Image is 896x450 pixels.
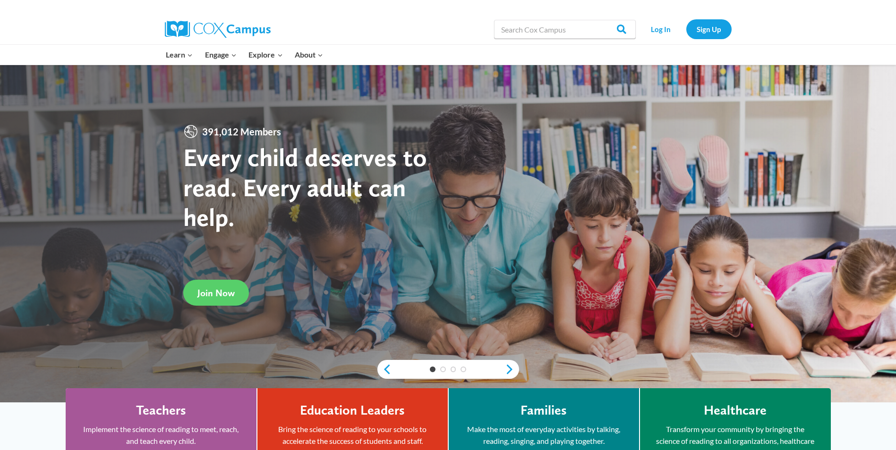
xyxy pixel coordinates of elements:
[377,360,519,379] div: content slider buttons
[494,20,636,39] input: Search Cox Campus
[686,19,732,39] a: Sign Up
[183,142,427,232] strong: Every child deserves to read. Every adult can help.
[300,402,405,418] h4: Education Leaders
[183,280,249,306] a: Join Now
[205,49,237,61] span: Engage
[165,21,271,38] img: Cox Campus
[521,402,567,418] h4: Families
[197,287,235,299] span: Join Now
[440,367,446,372] a: 2
[198,124,285,139] span: 391,012 Members
[640,19,732,39] nav: Secondary Navigation
[430,367,435,372] a: 1
[80,423,242,447] p: Implement the science of reading to meet, reach, and teach every child.
[160,45,329,65] nav: Primary Navigation
[248,49,282,61] span: Explore
[136,402,186,418] h4: Teachers
[295,49,323,61] span: About
[505,364,519,375] a: next
[704,402,767,418] h4: Healthcare
[640,19,682,39] a: Log In
[272,423,434,447] p: Bring the science of reading to your schools to accelerate the success of students and staff.
[377,364,392,375] a: previous
[166,49,193,61] span: Learn
[461,367,466,372] a: 4
[451,367,456,372] a: 3
[463,423,625,447] p: Make the most of everyday activities by talking, reading, singing, and playing together.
